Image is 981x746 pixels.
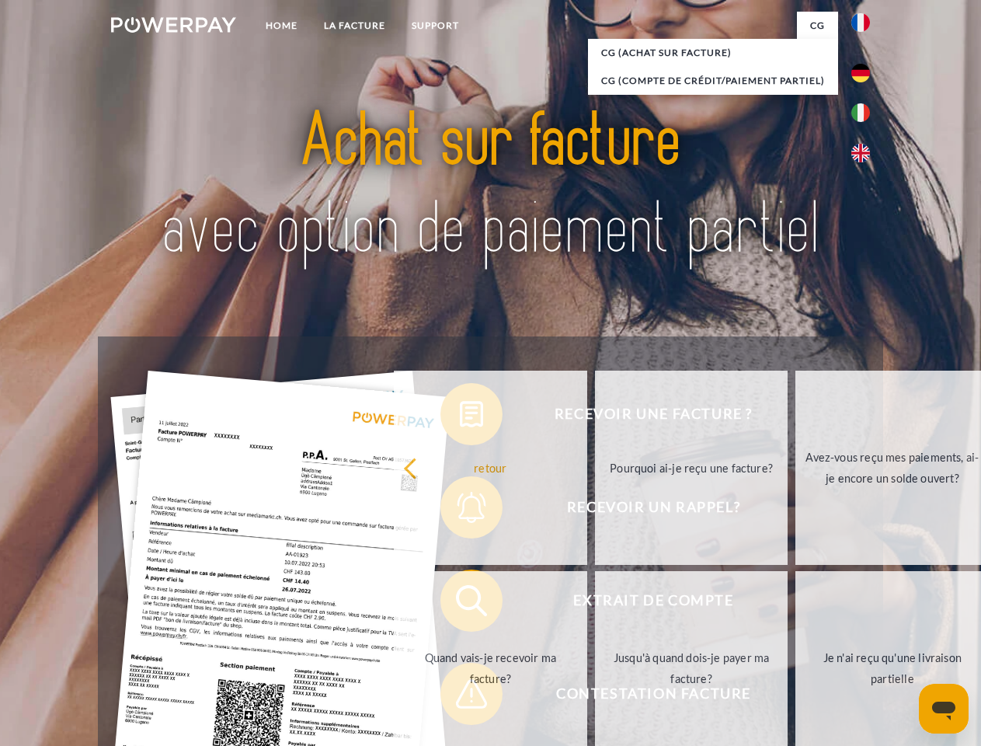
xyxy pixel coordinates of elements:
a: CG (achat sur facture) [588,39,838,67]
a: LA FACTURE [311,12,398,40]
img: fr [851,13,870,32]
div: Quand vais-je recevoir ma facture? [403,647,578,689]
a: CG [797,12,838,40]
img: en [851,144,870,162]
div: Je n'ai reçu qu'une livraison partielle [805,647,979,689]
img: title-powerpay_fr.svg [148,75,833,298]
div: Jusqu'à quand dois-je payer ma facture? [604,647,779,689]
div: Avez-vous reçu mes paiements, ai-je encore un solde ouvert? [805,447,979,489]
a: Home [252,12,311,40]
div: Pourquoi ai-je reçu une facture? [604,457,779,478]
a: CG (Compte de crédit/paiement partiel) [588,67,838,95]
img: logo-powerpay-white.svg [111,17,236,33]
img: it [851,103,870,122]
img: de [851,64,870,82]
div: retour [403,457,578,478]
a: Support [398,12,472,40]
iframe: Bouton de lancement de la fenêtre de messagerie [919,684,969,734]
